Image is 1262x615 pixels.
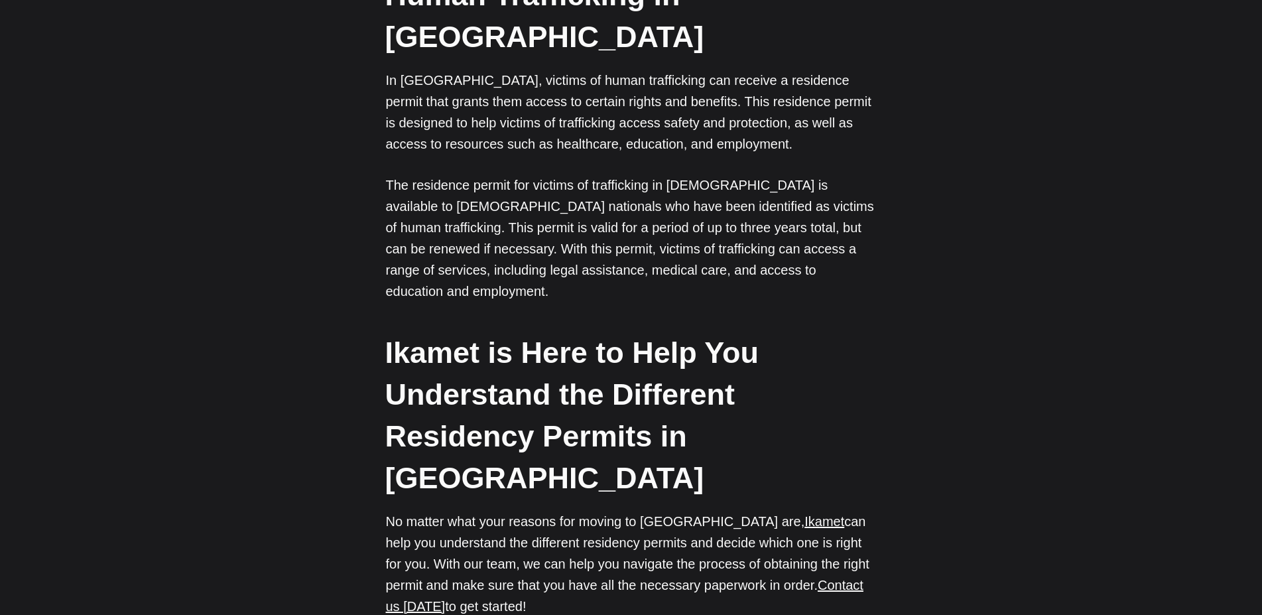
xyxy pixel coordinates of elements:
[385,332,876,499] h2: Ikamet is Here to Help You Understand the Different Residency Permits in [GEOGRAPHIC_DATA]
[386,578,863,614] a: Contact us [DATE]
[386,174,877,302] p: The residence permit for victims of trafficking in [DEMOGRAPHIC_DATA] is available to [DEMOGRAPHI...
[386,70,877,155] p: In [GEOGRAPHIC_DATA], victims of human trafficking can receive a residence permit that grants the...
[804,514,844,529] a: Ikamet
